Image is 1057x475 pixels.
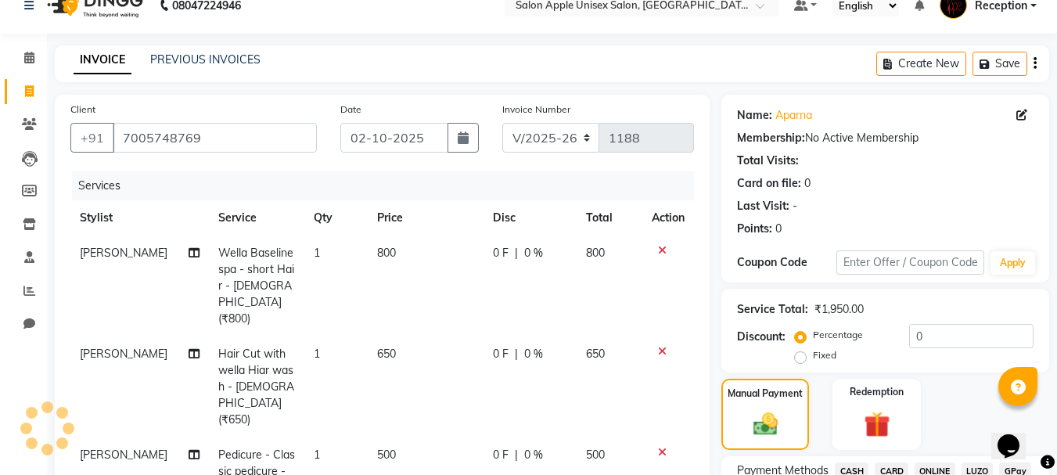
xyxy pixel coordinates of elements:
[493,346,509,362] span: 0 F
[377,448,396,462] span: 500
[586,448,605,462] span: 500
[793,198,797,214] div: -
[737,130,1034,146] div: No Active Membership
[991,412,1041,459] iframe: chat widget
[70,103,95,117] label: Client
[586,246,605,260] span: 800
[737,130,805,146] div: Membership:
[314,448,320,462] span: 1
[524,447,543,463] span: 0 %
[340,103,361,117] label: Date
[737,254,836,271] div: Coupon Code
[836,250,984,275] input: Enter Offer / Coupon Code
[304,200,368,236] th: Qty
[113,123,317,153] input: Search by Name/Mobile/Email/Code
[70,123,114,153] button: +91
[80,448,167,462] span: [PERSON_NAME]
[377,246,396,260] span: 800
[973,52,1027,76] button: Save
[368,200,484,236] th: Price
[737,221,772,237] div: Points:
[218,347,294,426] span: Hair Cut with wella Hiar wash - [DEMOGRAPHIC_DATA] (₹650)
[515,447,518,463] span: |
[990,251,1035,275] button: Apply
[524,245,543,261] span: 0 %
[876,52,966,76] button: Create New
[813,328,863,342] label: Percentage
[515,245,518,261] span: |
[642,200,694,236] th: Action
[728,387,803,401] label: Manual Payment
[484,200,577,236] th: Disc
[72,171,706,200] div: Services
[804,175,811,192] div: 0
[737,107,772,124] div: Name:
[377,347,396,361] span: 650
[813,348,836,362] label: Fixed
[737,329,786,345] div: Discount:
[737,153,799,169] div: Total Visits:
[856,408,898,441] img: _gift.svg
[577,200,643,236] th: Total
[314,347,320,361] span: 1
[74,46,131,74] a: INVOICE
[737,175,801,192] div: Card on file:
[737,301,808,318] div: Service Total:
[218,246,294,326] span: Wella Baseline spa - short Hair - [DEMOGRAPHIC_DATA] (₹800)
[80,347,167,361] span: [PERSON_NAME]
[150,52,261,67] a: PREVIOUS INVOICES
[524,346,543,362] span: 0 %
[314,246,320,260] span: 1
[502,103,570,117] label: Invoice Number
[493,447,509,463] span: 0 F
[80,246,167,260] span: [PERSON_NAME]
[515,346,518,362] span: |
[775,221,782,237] div: 0
[493,245,509,261] span: 0 F
[586,347,605,361] span: 650
[814,301,864,318] div: ₹1,950.00
[850,385,904,399] label: Redemption
[746,410,786,438] img: _cash.svg
[775,107,812,124] a: Aparna
[209,200,304,236] th: Service
[70,200,209,236] th: Stylist
[737,198,789,214] div: Last Visit:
